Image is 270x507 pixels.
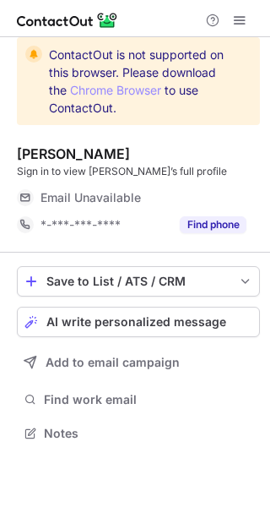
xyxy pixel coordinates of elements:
[46,315,226,329] span: AI write personalized message
[49,46,229,117] span: ContactOut is not supported on this browser. Please download the to use ContactOut.
[44,426,253,441] span: Notes
[70,83,161,97] a: Chrome Browser
[17,307,260,337] button: AI write personalized message
[17,10,118,30] img: ContactOut v5.3.10
[44,392,253,407] span: Find work email
[17,145,130,162] div: [PERSON_NAME]
[46,356,180,369] span: Add to email campaign
[40,190,141,205] span: Email Unavailable
[17,164,260,179] div: Sign in to view [PERSON_NAME]’s full profile
[180,216,246,233] button: Reveal Button
[17,422,260,445] button: Notes
[17,266,260,297] button: save-profile-one-click
[17,347,260,378] button: Add to email campaign
[46,275,230,288] div: Save to List / ATS / CRM
[25,46,42,63] img: warning
[17,388,260,412] button: Find work email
